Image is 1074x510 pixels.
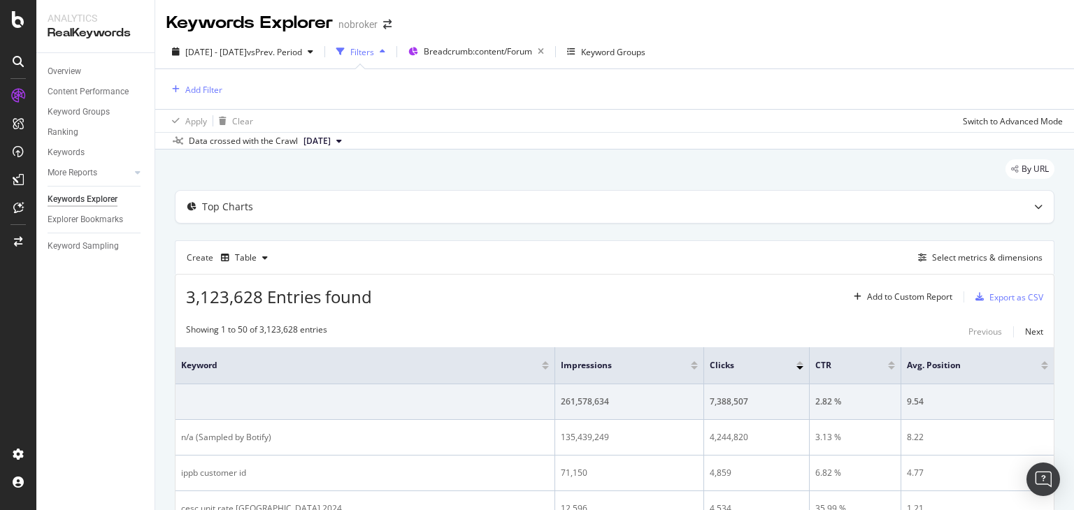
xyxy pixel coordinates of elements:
div: Add Filter [185,84,222,96]
button: Breadcrumb:content/Forum [403,41,550,63]
div: Keyword Groups [581,46,645,58]
div: Open Intercom Messenger [1026,462,1060,496]
button: Add Filter [166,81,222,98]
div: 6.82 % [815,467,895,479]
div: Content Performance [48,85,129,99]
div: 2.82 % [815,395,895,408]
a: Ranking [48,125,145,140]
span: 2024 Jul. 1st [303,135,331,147]
button: Select metrics & dimensions [912,249,1043,266]
div: 7,388,507 [710,395,803,408]
div: 3.13 % [815,431,895,444]
div: More Reports [48,166,97,180]
div: Keywords [48,145,85,160]
span: Clicks [710,359,775,372]
div: Create [187,247,273,269]
div: legacy label [1005,159,1054,179]
div: 71,150 [561,467,698,479]
button: [DATE] [298,133,348,150]
a: Overview [48,64,145,79]
button: Previous [968,323,1002,340]
div: Next [1025,326,1043,337]
div: RealKeywords [48,25,143,41]
a: More Reports [48,166,131,180]
button: Filters [331,41,391,63]
div: Analytics [48,11,143,25]
button: Clear [213,110,253,132]
button: Apply [166,110,207,132]
div: Keywords Explorer [166,11,333,35]
div: Keywords Explorer [48,192,117,207]
div: Overview [48,64,81,79]
span: [DATE] - [DATE] [185,46,247,58]
a: Keywords [48,145,145,160]
div: 261,578,634 [561,395,698,408]
span: 3,123,628 Entries found [186,285,372,308]
span: By URL [1022,165,1049,173]
span: Keyword [181,359,521,372]
button: Table [215,247,273,269]
span: Breadcrumb: content/Forum [424,45,532,57]
button: Next [1025,323,1043,340]
button: [DATE] - [DATE]vsPrev. Period [166,41,319,63]
div: 135,439,249 [561,431,698,444]
a: Keyword Groups [48,105,145,119]
div: Previous [968,326,1002,337]
div: Showing 1 to 50 of 3,123,628 entries [186,323,327,340]
a: Keywords Explorer [48,192,145,207]
a: Keyword Sampling [48,239,145,254]
span: CTR [815,359,867,372]
button: Add to Custom Report [848,286,952,308]
button: Switch to Advanced Mode [957,110,1063,132]
div: Ranking [48,125,78,140]
div: 8.22 [907,431,1048,444]
div: Keyword Sampling [48,239,119,254]
div: n/a (Sampled by Botify) [181,431,549,444]
div: 9.54 [907,395,1048,408]
div: Select metrics & dimensions [932,252,1043,263]
div: arrow-right-arrow-left [383,20,392,29]
a: Content Performance [48,85,145,99]
div: 4,244,820 [710,431,803,444]
span: Avg. Position [907,359,1020,372]
button: Keyword Groups [561,41,651,63]
div: Apply [185,115,207,127]
div: Clear [232,115,253,127]
div: ippb customer id [181,467,549,479]
div: nobroker [338,17,378,31]
div: Top Charts [202,200,253,214]
span: vs Prev. Period [247,46,302,58]
span: Impressions [561,359,670,372]
div: Table [235,254,257,262]
div: Switch to Advanced Mode [963,115,1063,127]
div: Export as CSV [989,291,1043,303]
button: Export as CSV [970,286,1043,308]
a: Explorer Bookmarks [48,212,145,227]
div: 4.77 [907,467,1048,479]
div: 4,859 [710,467,803,479]
div: Explorer Bookmarks [48,212,123,227]
div: Keyword Groups [48,105,110,119]
div: Filters [350,46,374,58]
div: Add to Custom Report [867,293,952,301]
div: Data crossed with the Crawl [189,135,298,147]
